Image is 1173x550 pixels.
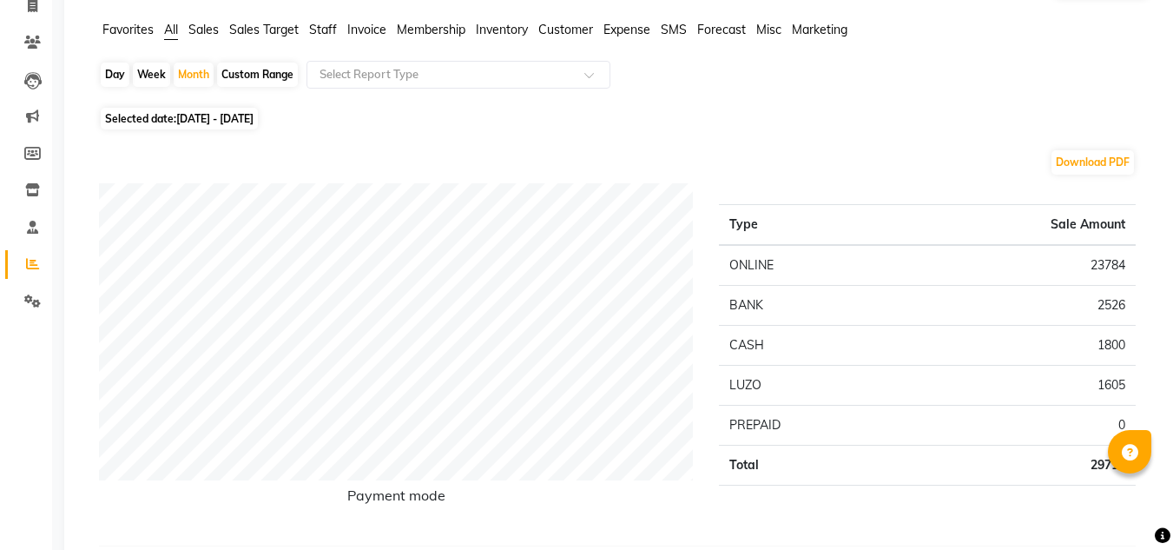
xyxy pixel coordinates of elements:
[719,366,898,406] td: LUZO
[719,286,898,326] td: BANK
[347,22,386,37] span: Invoice
[538,22,593,37] span: Customer
[792,22,847,37] span: Marketing
[898,326,1136,366] td: 1800
[898,446,1136,486] td: 29715
[719,326,898,366] td: CASH
[898,366,1136,406] td: 1605
[99,487,693,511] h6: Payment mode
[719,245,898,286] td: ONLINE
[102,22,154,37] span: Favorites
[174,63,214,87] div: Month
[476,22,528,37] span: Inventory
[898,205,1136,246] th: Sale Amount
[101,63,129,87] div: Day
[719,446,898,486] td: Total
[603,22,650,37] span: Expense
[133,63,170,87] div: Week
[176,112,254,125] span: [DATE] - [DATE]
[309,22,337,37] span: Staff
[898,286,1136,326] td: 2526
[719,205,898,246] th: Type
[661,22,687,37] span: SMS
[397,22,465,37] span: Membership
[756,22,781,37] span: Misc
[217,63,298,87] div: Custom Range
[898,406,1136,446] td: 0
[719,406,898,446] td: PREPAID
[697,22,746,37] span: Forecast
[164,22,178,37] span: All
[188,22,219,37] span: Sales
[229,22,299,37] span: Sales Target
[101,108,258,129] span: Selected date:
[898,245,1136,286] td: 23784
[1051,150,1134,175] button: Download PDF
